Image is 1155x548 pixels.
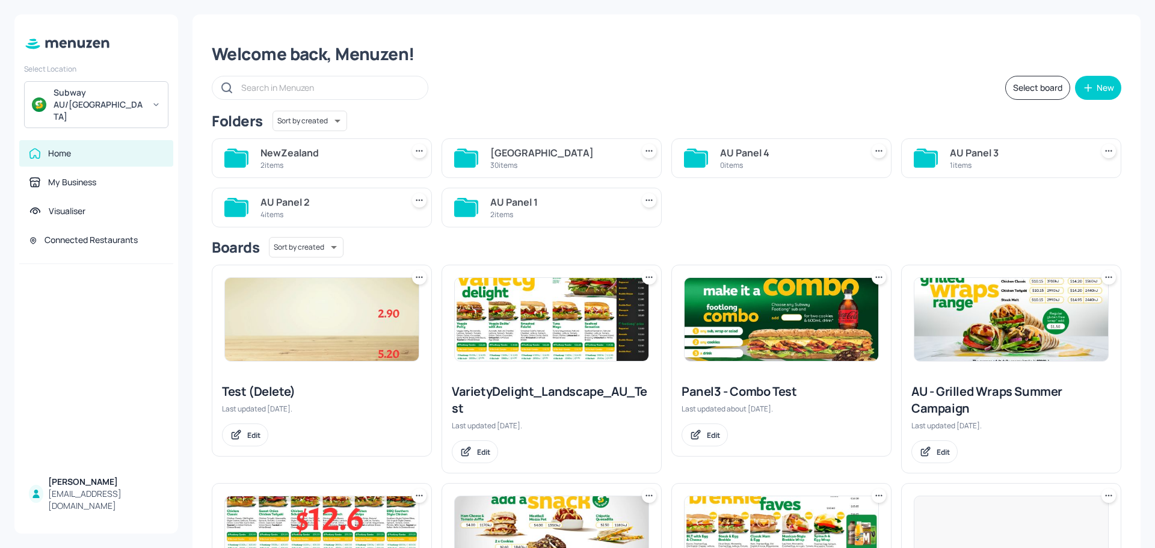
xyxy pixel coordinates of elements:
div: Edit [707,430,720,440]
div: [GEOGRAPHIC_DATA] [490,146,627,160]
div: 4 items [260,209,398,220]
div: Last updated [DATE]. [452,420,651,431]
div: Edit [477,447,490,457]
div: Test (Delete) [222,383,422,400]
div: Panel3 - Combo Test [682,383,881,400]
input: Search in Menuzen [241,79,416,96]
div: Home [48,147,71,159]
div: AU Panel 2 [260,195,398,209]
div: VarietyDelight_Landscape_AU_Test [452,383,651,417]
div: Last updated about [DATE]. [682,404,881,414]
div: 0 items [720,160,857,170]
div: AU Panel 3 [950,146,1087,160]
div: [EMAIL_ADDRESS][DOMAIN_NAME] [48,488,164,512]
div: Edit [937,447,950,457]
div: Boards [212,238,259,257]
div: New [1097,84,1114,92]
div: Sort by created [273,109,347,133]
div: Folders [212,111,263,131]
div: Last updated [DATE]. [222,404,422,414]
div: [PERSON_NAME] [48,476,164,488]
div: 1 items [950,160,1087,170]
img: 2024-12-19-1734584245950k86txo84it.jpeg [914,278,1108,361]
div: 2 items [260,160,398,170]
div: AU Panel 1 [490,195,627,209]
button: New [1075,76,1121,100]
div: AU - Grilled Wraps Summer Campaign [911,383,1111,417]
div: Select Location [24,64,168,74]
div: Visualiser [49,205,85,217]
div: Connected Restaurants [45,234,138,246]
div: My Business [48,176,96,188]
div: AU Panel 4 [720,146,857,160]
img: avatar [32,97,46,112]
img: 2025-09-15-1757922545768gabwwr35u1l.jpeg [225,278,419,361]
div: NewZealand [260,146,398,160]
div: Sort by created [269,235,343,259]
button: Select board [1005,76,1070,100]
div: Edit [247,430,260,440]
div: 30 items [490,160,627,170]
div: 2 items [490,209,627,220]
div: Welcome back, Menuzen! [212,43,1121,65]
img: 2025-08-07-1754562241714zf1t2x7jm3b.jpeg [685,278,878,361]
img: 2025-08-29-1756439023252n29rpqqk52.jpeg [455,278,648,361]
div: Subway AU/[GEOGRAPHIC_DATA] [54,87,144,123]
div: Last updated [DATE]. [911,420,1111,431]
